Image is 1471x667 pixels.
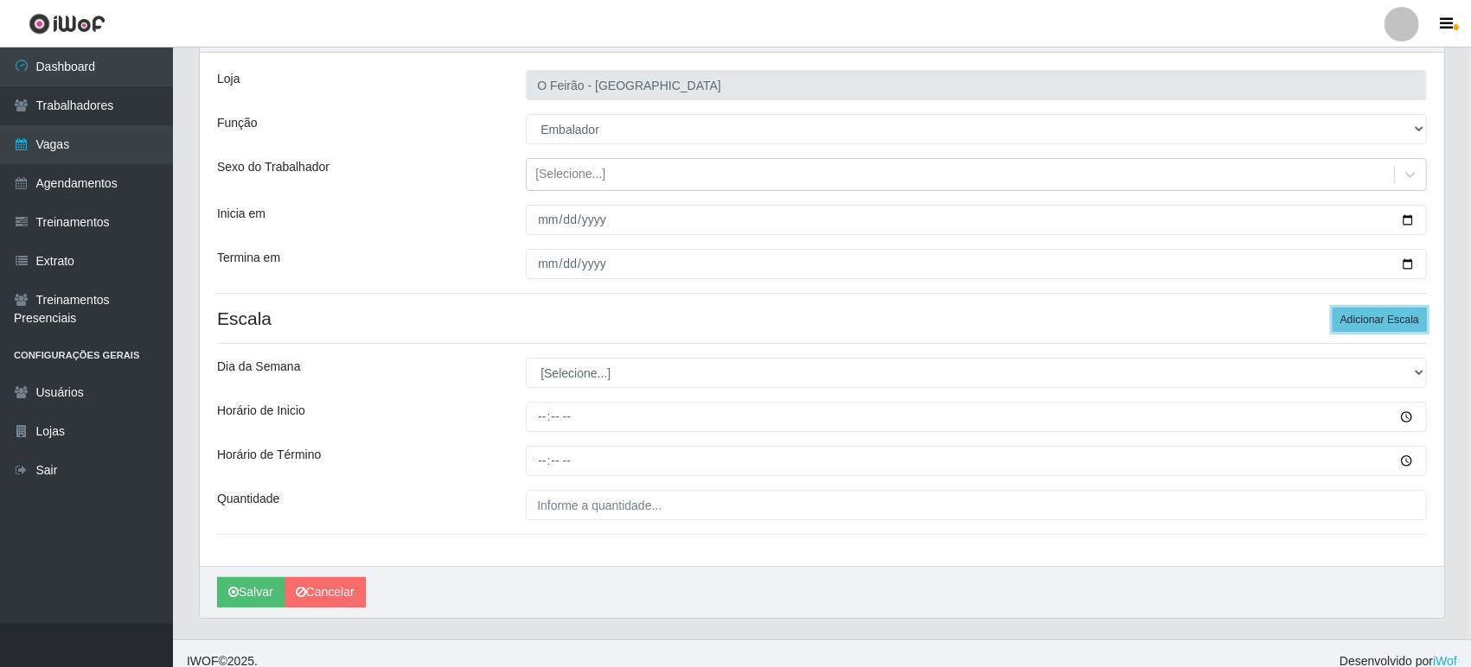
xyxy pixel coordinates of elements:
label: Loja [217,70,240,88]
label: Termina em [217,249,280,267]
button: Salvar [217,577,285,607]
input: 00:00 [526,446,1427,476]
label: Horário de Inicio [217,402,305,420]
label: Quantidade [217,490,279,508]
label: Função [217,114,258,132]
input: Informe a quantidade... [526,490,1427,520]
label: Sexo do Trabalhador [217,158,329,176]
label: Inicia em [217,205,265,223]
input: 00/00/0000 [526,205,1427,235]
input: 00:00 [526,402,1427,432]
button: Adicionar Escala [1333,308,1427,332]
img: CoreUI Logo [29,13,106,35]
a: Cancelar [285,577,366,607]
input: 00/00/0000 [526,249,1427,279]
label: Dia da Semana [217,358,301,376]
label: Horário de Término [217,446,321,464]
h4: Escala [217,308,1427,329]
div: [Selecione...] [535,166,605,184]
